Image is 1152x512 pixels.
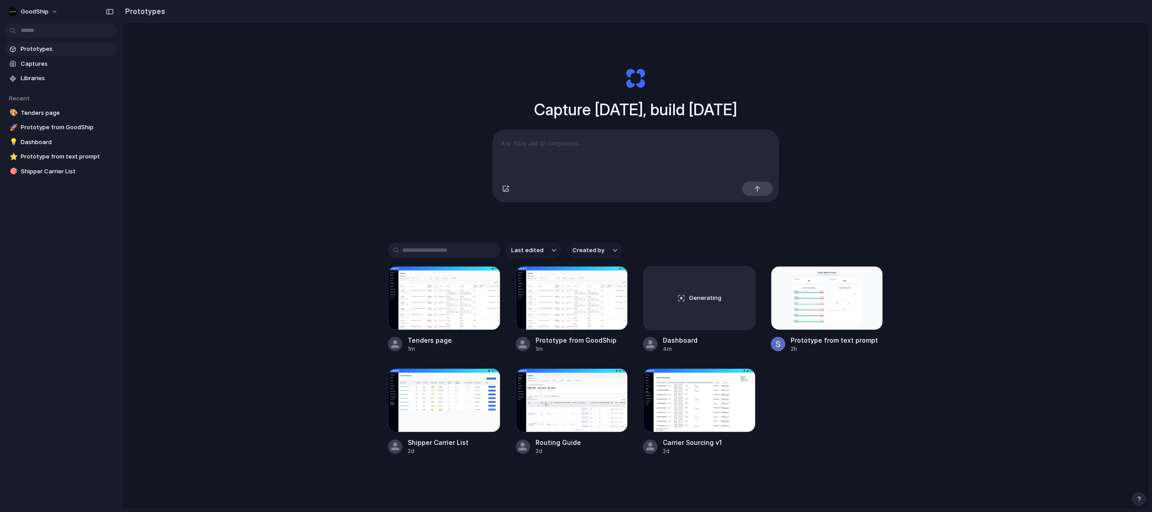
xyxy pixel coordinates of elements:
a: Captures [4,57,117,71]
button: GoodShip [4,5,63,19]
div: 🚀 [9,122,16,133]
div: Shipper Carrier List [408,438,468,447]
div: Prototype from GoodShip [535,335,616,345]
a: Shipper Carrier ListShipper Carrier List2d [388,368,500,455]
span: Last edited [511,246,544,255]
a: Routing GuideRouting Guide2d [516,368,628,455]
a: Prototype from text promptPrototype from text prompt2h [771,266,883,353]
a: Carrier Sourcing v1Carrier Sourcing v12d [643,368,756,455]
div: Routing Guide [535,438,581,447]
button: 💡 [8,138,17,147]
div: Carrier Sourcing v1 [663,438,722,447]
span: GoodShip [21,7,49,16]
span: Captures [21,59,113,68]
a: Tenders pageTenders page1m [388,266,500,353]
a: Prototype from GoodShipPrototype from GoodShip1m [516,266,628,353]
div: ⭐ [9,152,16,162]
div: 💡 [9,137,16,147]
h1: Capture [DATE], build [DATE] [534,98,737,122]
a: 🎯Shipper Carrier List [4,165,117,178]
span: Libraries [21,74,113,83]
h2: Prototypes [121,6,165,17]
a: GeneratingDashboard4m [643,266,756,353]
div: 2h [791,345,878,353]
span: Generating [689,294,721,303]
div: 1m [535,345,616,353]
div: 2d [663,447,722,455]
div: Prototype from text prompt [791,335,878,345]
a: ⭐Prototype from text prompt [4,150,117,163]
button: 🚀 [8,123,17,132]
span: Created by [572,246,604,255]
div: Tenders page [408,335,452,345]
span: Prototype from text prompt [21,152,113,161]
span: Prototype from GoodShip [21,123,113,132]
span: Recent [9,95,30,102]
a: 🚀Prototype from GoodShip [4,121,117,134]
a: 🎨Tenders page [4,106,117,120]
div: 🎯 [9,166,16,177]
button: Created by [567,243,623,258]
span: Prototypes [21,45,113,54]
span: Shipper Carrier List [21,167,113,176]
button: 🎯 [8,167,17,176]
a: 💡Dashboard [4,136,117,149]
div: 2d [535,447,581,455]
div: 1m [408,345,452,353]
span: Dashboard [21,138,113,147]
span: Tenders page [21,109,113,118]
div: 2d [408,447,468,455]
div: 4m [663,345,697,353]
button: Last edited [506,243,562,258]
a: Prototypes [4,42,117,56]
div: 🎨 [9,108,16,118]
button: ⭐ [8,152,17,161]
div: Dashboard [663,335,697,345]
button: 🎨 [8,109,17,118]
a: Libraries [4,72,117,85]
